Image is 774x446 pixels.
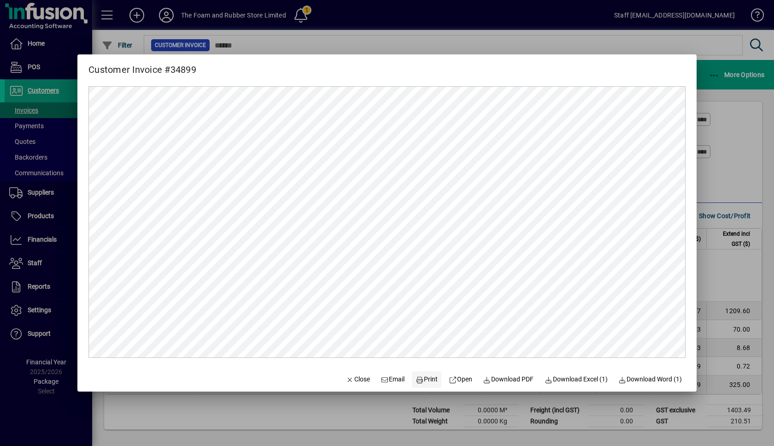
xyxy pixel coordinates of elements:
[615,371,686,388] button: Download Word (1)
[445,371,476,388] a: Open
[545,375,608,384] span: Download Excel (1)
[377,371,409,388] button: Email
[449,375,472,384] span: Open
[77,54,207,77] h2: Customer Invoice #34899
[342,371,374,388] button: Close
[483,375,534,384] span: Download PDF
[541,371,611,388] button: Download Excel (1)
[619,375,682,384] span: Download Word (1)
[480,371,538,388] a: Download PDF
[346,375,370,384] span: Close
[416,375,438,384] span: Print
[412,371,441,388] button: Print
[381,375,405,384] span: Email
